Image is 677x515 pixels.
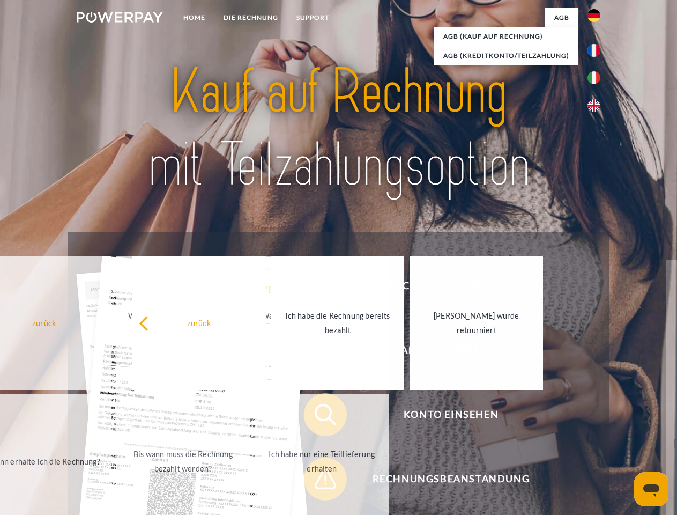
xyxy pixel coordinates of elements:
[174,8,214,27] a: Home
[587,9,600,22] img: de
[434,27,578,46] a: AGB (Kauf auf Rechnung)
[587,99,600,112] img: en
[287,8,338,27] a: SUPPORT
[278,308,398,337] div: Ich habe die Rechnung bereits bezahlt
[304,458,583,501] button: Rechnungsbeanstandung
[123,447,243,476] div: Bis wann muss die Rechnung bezahlt werden?
[634,472,668,506] iframe: Schaltfläche zum Öffnen des Messaging-Fensters
[587,44,600,57] img: fr
[262,447,382,476] div: Ich habe nur eine Teillieferung erhalten
[434,46,578,65] a: AGB (Kreditkonto/Teilzahlung)
[319,458,582,501] span: Rechnungsbeanstandung
[77,12,163,23] img: logo-powerpay-white.svg
[587,71,600,84] img: it
[545,8,578,27] a: agb
[304,393,583,436] button: Konto einsehen
[102,51,575,205] img: title-powerpay_de.svg
[416,308,537,337] div: [PERSON_NAME] wurde retourniert
[319,393,582,436] span: Konto einsehen
[214,8,287,27] a: DIE RECHNUNG
[139,315,259,330] div: zurück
